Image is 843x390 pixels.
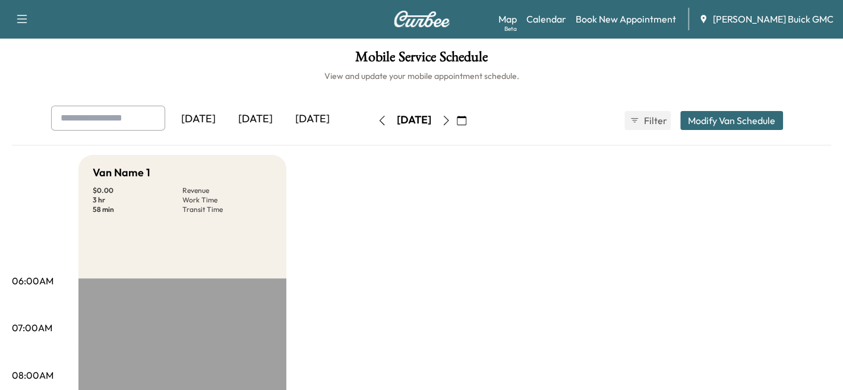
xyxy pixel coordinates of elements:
p: $ 0.00 [93,186,182,195]
p: 07:00AM [12,321,52,335]
p: 06:00AM [12,274,53,288]
a: Calendar [526,12,566,26]
p: 58 min [93,205,182,214]
p: 3 hr [93,195,182,205]
div: Beta [504,24,517,33]
img: Curbee Logo [393,11,450,27]
a: MapBeta [498,12,517,26]
h1: Mobile Service Schedule [12,50,831,70]
p: Transit Time [182,205,272,214]
div: [DATE] [227,106,284,133]
p: 08:00AM [12,368,53,382]
a: Book New Appointment [576,12,676,26]
span: [PERSON_NAME] Buick GMC [713,12,833,26]
span: Filter [644,113,665,128]
div: [DATE] [170,106,227,133]
div: [DATE] [284,106,341,133]
div: [DATE] [397,113,431,128]
button: Filter [624,111,671,130]
p: Revenue [182,186,272,195]
button: Modify Van Schedule [680,111,783,130]
p: Work Time [182,195,272,205]
h5: Van Name 1 [93,164,150,181]
h6: View and update your mobile appointment schedule. [12,70,831,82]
